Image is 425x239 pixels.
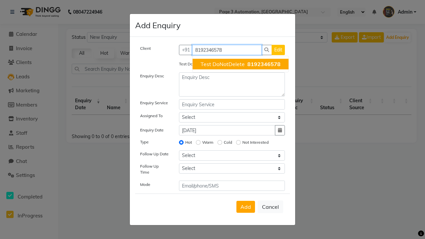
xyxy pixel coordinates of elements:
input: Search by Name/Mobile/Email/Code [192,45,262,55]
label: Follow Up Time [140,163,169,175]
label: Assigned To [140,113,163,119]
label: Follow Up Date [140,151,169,157]
label: Cold [224,139,232,145]
button: Edit [272,45,285,55]
span: 8192346578 [247,61,281,67]
span: Test DoNotDelete [201,61,245,67]
label: Client [140,45,151,51]
label: Mode [140,182,150,188]
label: Test DoNotDelete [179,61,212,67]
button: Cancel [258,200,283,213]
span: Add [240,203,251,210]
input: Enquiry Service [179,99,285,110]
button: +91 [179,45,193,55]
label: Not Interested [242,139,269,145]
span: Edit [274,47,282,53]
label: Warm [202,139,213,145]
label: Type [140,139,149,145]
label: Enquiry Date [140,127,164,133]
h4: Add Enquiry [135,19,181,31]
label: Enquiry Desc [140,73,164,79]
input: Email/phone/SMS [179,181,285,191]
label: Hot [185,139,192,145]
button: Add [236,201,255,213]
label: Enquiry Service [140,100,168,106]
